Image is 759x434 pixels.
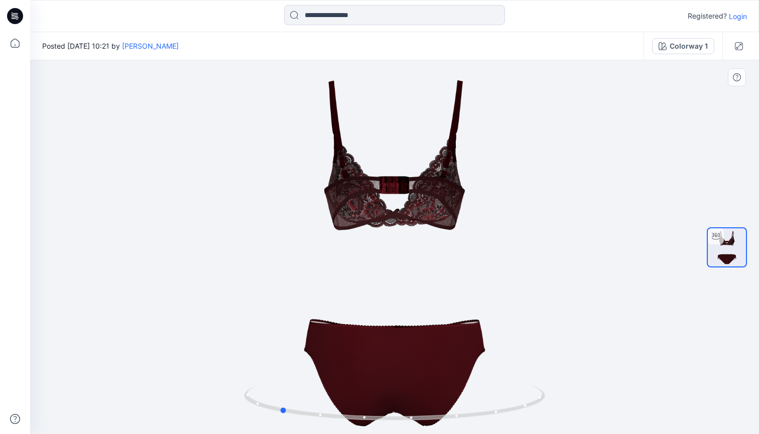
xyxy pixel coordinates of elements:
span: Posted [DATE] 10:21 by [42,41,179,51]
div: Colorway 1 [670,41,708,52]
a: [PERSON_NAME] [122,42,179,50]
img: SP11294Bra outfit [708,228,746,266]
p: Registered? [688,10,727,22]
p: Login [729,11,747,22]
button: Colorway 1 [652,38,714,54]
